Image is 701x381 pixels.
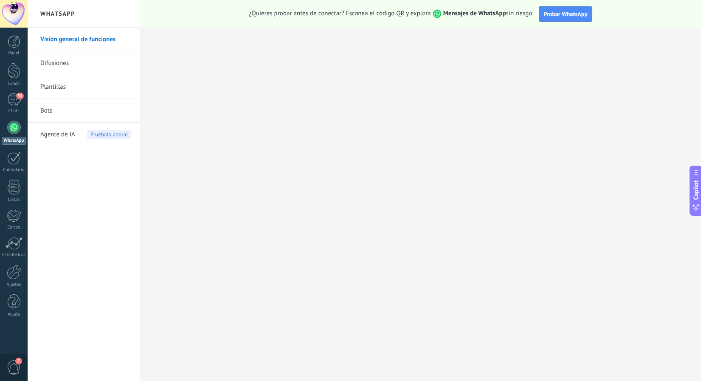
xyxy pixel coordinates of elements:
strong: Mensajes de WhatsApp [443,9,506,17]
span: Copilot [692,180,700,200]
div: Ajustes [2,282,26,288]
div: Listas [2,197,26,203]
span: Pruébalo ahora! [87,130,131,139]
span: 2 [15,358,22,364]
a: Plantillas [40,75,131,99]
div: Estadísticas [2,252,26,258]
a: Bots [40,99,131,123]
a: Visión general de funciones [40,28,131,51]
div: Chats [2,108,26,114]
a: Agente de IAPruébalo ahora! [40,123,131,147]
a: Difusiones [40,51,131,75]
div: Panel [2,51,26,56]
span: Agente de IA [40,123,75,147]
span: 56 [16,93,23,99]
li: Plantillas [28,75,140,99]
span: Probar WhatsApp [543,10,588,18]
div: Correo [2,225,26,230]
li: Visión general de funciones [28,28,140,51]
li: Agente de IA [28,123,140,146]
li: Difusiones [28,51,140,75]
div: Calendario [2,167,26,173]
div: Leads [2,81,26,87]
div: Ayuda [2,312,26,317]
div: WhatsApp [2,137,26,145]
li: Bots [28,99,140,123]
button: Probar WhatsApp [539,6,592,22]
span: ¿Quieres probar antes de conectar? Escanea el código QR y explora sin riesgo [249,9,532,18]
